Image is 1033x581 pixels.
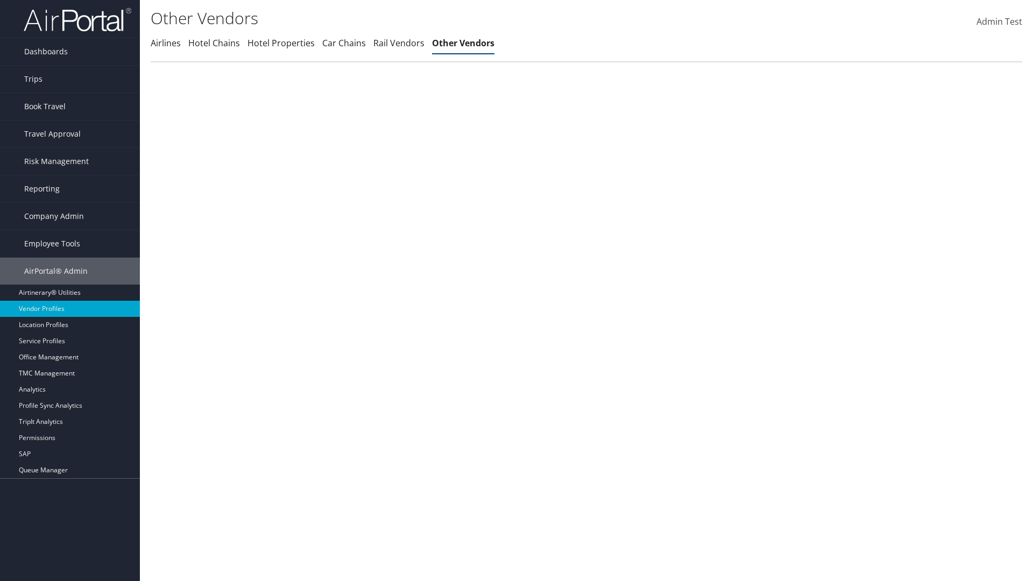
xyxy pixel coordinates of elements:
span: Dashboards [24,38,68,65]
a: Airlines [151,37,181,49]
span: Trips [24,66,43,93]
span: Company Admin [24,203,84,230]
span: AirPortal® Admin [24,258,88,285]
a: Hotel Properties [247,37,315,49]
a: Hotel Chains [188,37,240,49]
span: Book Travel [24,93,66,120]
span: Reporting [24,175,60,202]
img: airportal-logo.png [24,7,131,32]
span: Admin Test [977,16,1022,27]
a: Car Chains [322,37,366,49]
span: Risk Management [24,148,89,175]
a: Rail Vendors [373,37,424,49]
span: Employee Tools [24,230,80,257]
a: Admin Test [977,5,1022,39]
h1: Other Vendors [151,7,732,30]
a: Other Vendors [432,37,494,49]
span: Travel Approval [24,121,81,147]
